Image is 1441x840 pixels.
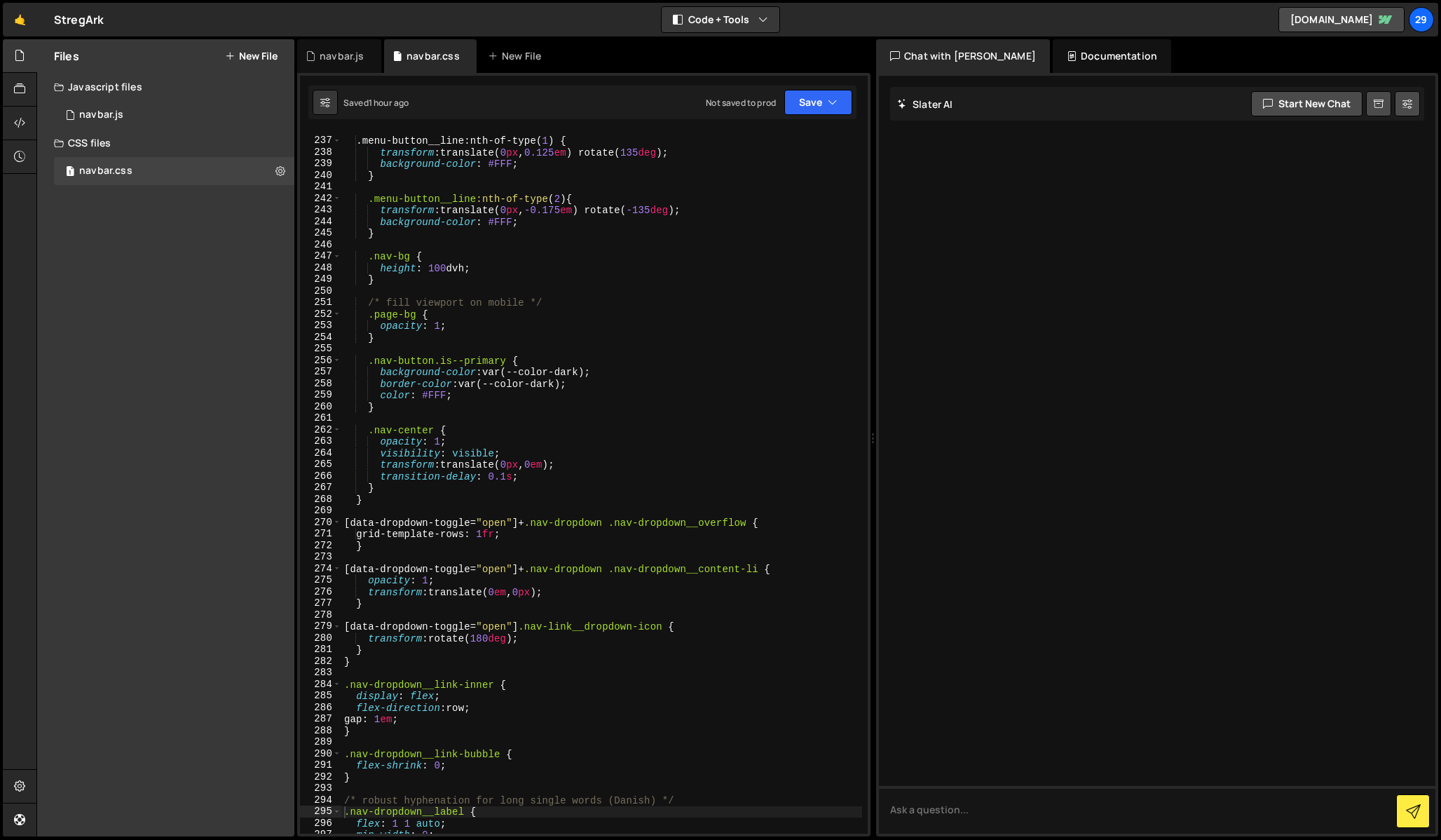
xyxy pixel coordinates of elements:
div: 270 [300,517,341,529]
div: 241 [300,181,341,193]
div: 282 [300,656,341,668]
div: 254 [300,332,341,344]
div: 242 [300,193,341,205]
div: 275 [300,574,341,586]
div: 248 [300,262,341,274]
div: Documentation [1053,39,1171,73]
div: 260 [300,401,341,413]
div: 289 [300,736,341,748]
div: 283 [300,667,341,679]
div: navbar.css [79,165,132,177]
div: 258 [300,378,341,390]
div: 267 [300,482,341,494]
div: 239 [300,158,341,170]
div: 277 [300,597,341,609]
button: Code + Tools [662,7,779,32]
div: 274 [300,563,341,575]
div: 286 [300,702,341,714]
div: 255 [300,343,341,355]
div: 262 [300,424,341,436]
div: 272 [300,540,341,552]
div: 247 [300,250,341,262]
button: Save [784,90,852,115]
div: 296 [300,818,341,829]
div: 265 [300,459,341,470]
div: 252 [300,309,341,320]
div: 279 [300,621,341,632]
div: 237 [300,135,341,147]
a: 29 [1409,7,1434,32]
div: 261 [300,412,341,424]
div: 249 [300,273,341,285]
div: 276 [300,586,341,598]
div: Not saved to prod [706,97,776,109]
div: 294 [300,794,341,806]
div: 240 [300,170,341,182]
div: New File [488,49,547,63]
div: 264 [300,447,341,459]
div: 280 [300,632,341,644]
div: 256 [300,355,341,367]
div: 269 [300,505,341,517]
div: 281 [300,644,341,656]
div: 292 [300,771,341,783]
div: 271 [300,528,341,540]
div: 245 [300,227,341,239]
a: 🤙 [3,3,37,36]
div: 290 [300,748,341,760]
div: 268 [300,494,341,506]
div: StregArk [54,11,104,28]
div: 1 hour ago [369,97,409,109]
div: 263 [300,435,341,447]
div: 251 [300,297,341,309]
a: [DOMAIN_NAME] [1278,7,1405,32]
div: CSS files [37,129,294,157]
div: 246 [300,239,341,251]
h2: Slater AI [897,97,953,111]
div: navbar.css [407,49,460,63]
div: 295 [300,806,341,818]
div: 259 [300,389,341,401]
div: 291 [300,759,341,771]
div: 273 [300,551,341,563]
div: Javascript files [37,73,294,101]
div: 288 [300,725,341,737]
div: 244 [300,216,341,228]
button: Start new chat [1251,91,1363,116]
div: 287 [300,713,341,725]
span: 1 [66,167,74,178]
div: 257 [300,366,341,378]
div: 293 [300,783,341,794]
div: 16690/45597.js [54,101,294,129]
h2: Files [54,48,79,64]
div: 243 [300,204,341,216]
div: navbar.js [79,109,123,121]
button: New File [225,50,278,62]
div: 266 [300,470,341,482]
div: navbar.js [320,49,364,63]
div: Chat with [PERSON_NAME] [876,39,1050,73]
div: 250 [300,285,341,297]
div: Saved [343,97,409,109]
div: 285 [300,690,341,702]
div: 278 [300,609,341,621]
div: 16690/45596.css [54,157,294,185]
div: 238 [300,147,341,158]
div: 253 [300,320,341,332]
div: 284 [300,679,341,691]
